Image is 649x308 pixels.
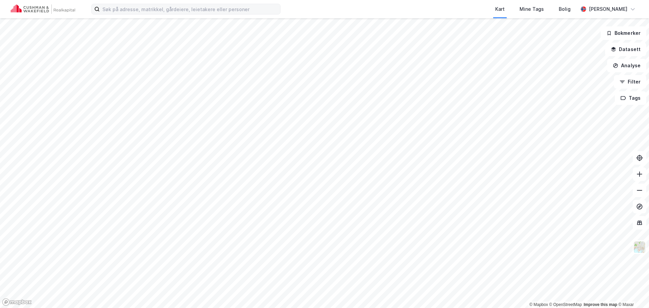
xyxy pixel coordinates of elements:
[589,5,627,13] div: [PERSON_NAME]
[495,5,505,13] div: Kart
[559,5,571,13] div: Bolig
[615,276,649,308] iframe: Chat Widget
[584,302,617,307] a: Improve this map
[633,241,646,254] img: Z
[2,298,32,306] a: Mapbox homepage
[549,302,582,307] a: OpenStreetMap
[601,26,646,40] button: Bokmerker
[614,75,646,89] button: Filter
[615,91,646,105] button: Tags
[100,4,280,14] input: Søk på adresse, matrikkel, gårdeiere, leietakere eller personer
[520,5,544,13] div: Mine Tags
[605,43,646,56] button: Datasett
[615,276,649,308] div: Kontrollprogram for chat
[607,59,646,72] button: Analyse
[11,4,75,14] img: cushman-wakefield-realkapital-logo.202ea83816669bd177139c58696a8fa1.svg
[529,302,548,307] a: Mapbox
